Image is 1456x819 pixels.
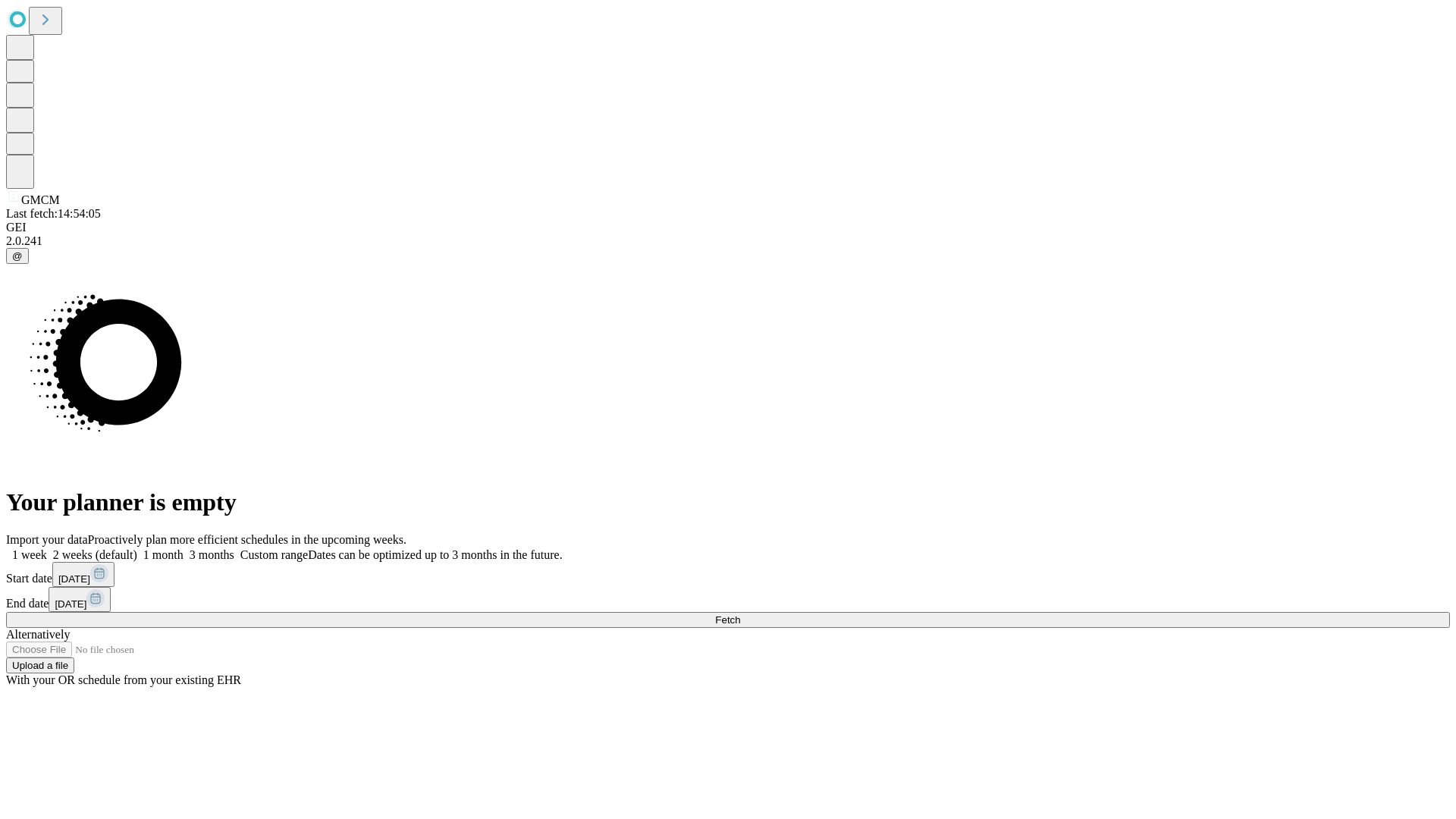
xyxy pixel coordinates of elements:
[6,221,1450,234] div: GEI
[49,587,111,612] button: [DATE]
[240,548,308,561] span: Custom range
[143,548,184,561] span: 1 month
[6,587,1450,612] div: End date
[12,548,47,561] span: 1 week
[58,573,90,585] span: [DATE]
[55,598,86,610] span: [DATE]
[52,562,115,587] button: [DATE]
[6,628,70,641] span: Alternatively
[6,488,1450,516] h1: Your planner is empty
[190,548,234,561] span: 3 months
[6,207,101,220] span: Last fetch: 14:54:05
[715,614,740,626] span: Fetch
[12,250,23,262] span: @
[88,533,406,546] span: Proactively plan more efficient schedules in the upcoming weeks.
[6,562,1450,587] div: Start date
[6,248,29,264] button: @
[6,234,1450,248] div: 2.0.241
[21,193,60,206] span: GMCM
[308,548,562,561] span: Dates can be optimized up to 3 months in the future.
[6,657,74,673] button: Upload a file
[53,548,137,561] span: 2 weeks (default)
[6,533,88,546] span: Import your data
[6,612,1450,628] button: Fetch
[6,673,241,686] span: With your OR schedule from your existing EHR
